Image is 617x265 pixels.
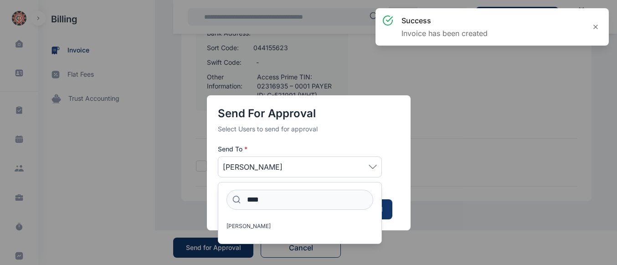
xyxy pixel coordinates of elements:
[401,15,488,26] h3: success
[218,125,400,134] p: Select Users to send for approval
[218,145,247,154] span: Send To
[226,223,271,230] span: [PERSON_NAME]
[218,106,400,121] h4: Send for Approval
[223,161,283,172] span: [PERSON_NAME]
[401,28,488,39] p: Invoice has been created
